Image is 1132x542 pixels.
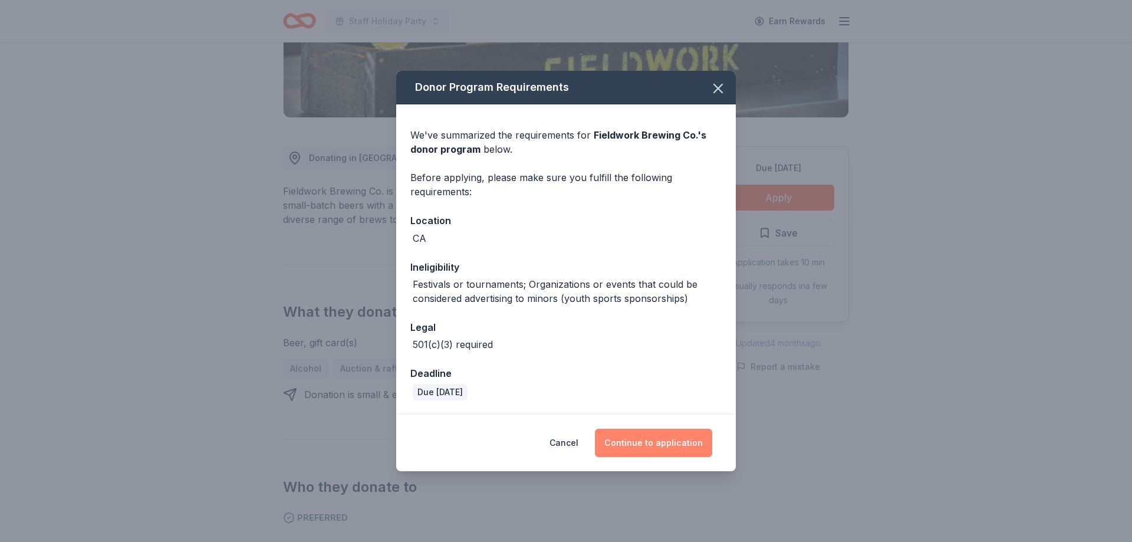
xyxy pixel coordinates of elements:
div: We've summarized the requirements for below. [410,128,722,156]
div: Donor Program Requirements [396,71,736,104]
div: Ineligibility [410,259,722,275]
button: Continue to application [595,429,712,457]
div: Deadline [410,366,722,381]
div: 501(c)(3) required [413,337,493,352]
div: Festivals or tournaments; Organizations or events that could be considered advertising to minors ... [413,277,722,306]
button: Cancel [549,429,578,457]
div: CA [413,231,426,245]
div: Before applying, please make sure you fulfill the following requirements: [410,170,722,199]
div: Legal [410,320,722,335]
div: Location [410,213,722,228]
div: Due [DATE] [413,384,468,400]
